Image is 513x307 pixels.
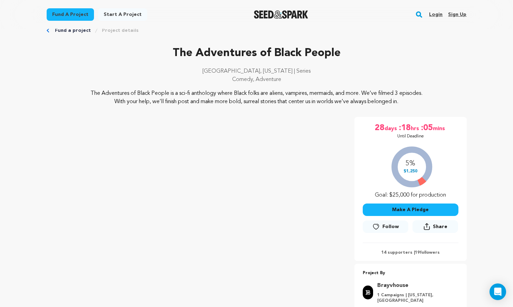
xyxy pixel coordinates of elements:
span: mins [433,123,446,134]
div: Breadcrumb [47,27,467,34]
span: Share [412,220,458,236]
span: Share [433,223,447,230]
p: Project By [363,269,458,277]
span: hrs [411,123,420,134]
a: Goto Brayvhouse profile [377,281,454,290]
a: Login [429,9,443,20]
a: Fund a project [47,8,94,21]
span: days [384,123,398,134]
img: 66b312189063c2cc.jpg [363,286,373,299]
button: Make A Pledge [363,204,458,216]
a: Follow [363,220,408,233]
span: 19 [415,251,420,255]
p: [GEOGRAPHIC_DATA], [US_STATE] | Series [47,67,467,75]
p: The Adventures of Black People is a sci-fi anthology where Black folks are aliens, vampires, merm... [88,89,425,106]
a: Fund a project [55,27,91,34]
button: Share [412,220,458,233]
img: Seed&Spark Logo Dark Mode [254,10,308,19]
p: 1 Campaigns | [US_STATE], [GEOGRAPHIC_DATA] [377,292,454,304]
a: Sign up [448,9,466,20]
span: :05 [420,123,433,134]
div: Open Intercom Messenger [490,283,506,300]
a: Seed&Spark Homepage [254,10,308,19]
span: 28 [375,123,384,134]
p: Until Deadline [397,134,424,139]
a: Start a project [98,8,147,21]
span: Follow [382,223,399,230]
a: Project details [102,27,139,34]
p: Comedy, Adventure [47,75,467,84]
p: 14 supporters | followers [363,250,458,255]
span: :18 [398,123,411,134]
p: The Adventures of Black People [47,45,467,62]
